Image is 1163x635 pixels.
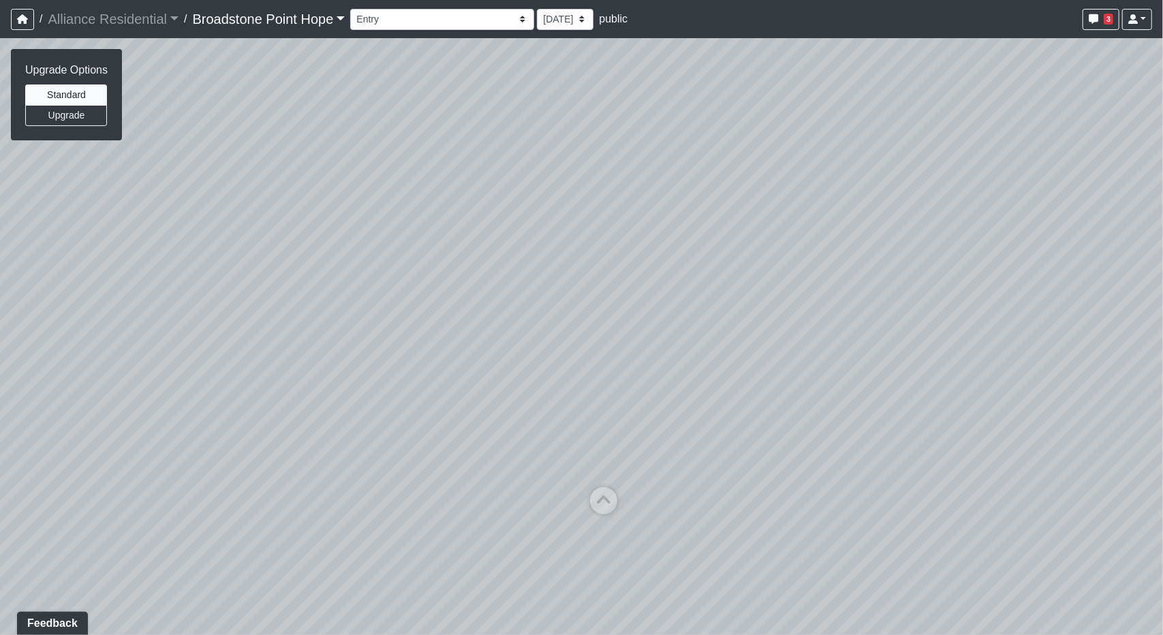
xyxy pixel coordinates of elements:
[25,84,107,106] button: Standard
[179,5,192,33] span: /
[1104,14,1113,25] span: 3
[599,13,627,25] span: public
[10,608,91,635] iframe: Ybug feedback widget
[193,5,345,33] a: Broadstone Point Hope
[48,5,179,33] a: Alliance Residential
[25,63,108,76] h6: Upgrade Options
[34,5,48,33] span: /
[1083,9,1119,30] button: 3
[25,105,107,126] button: Upgrade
